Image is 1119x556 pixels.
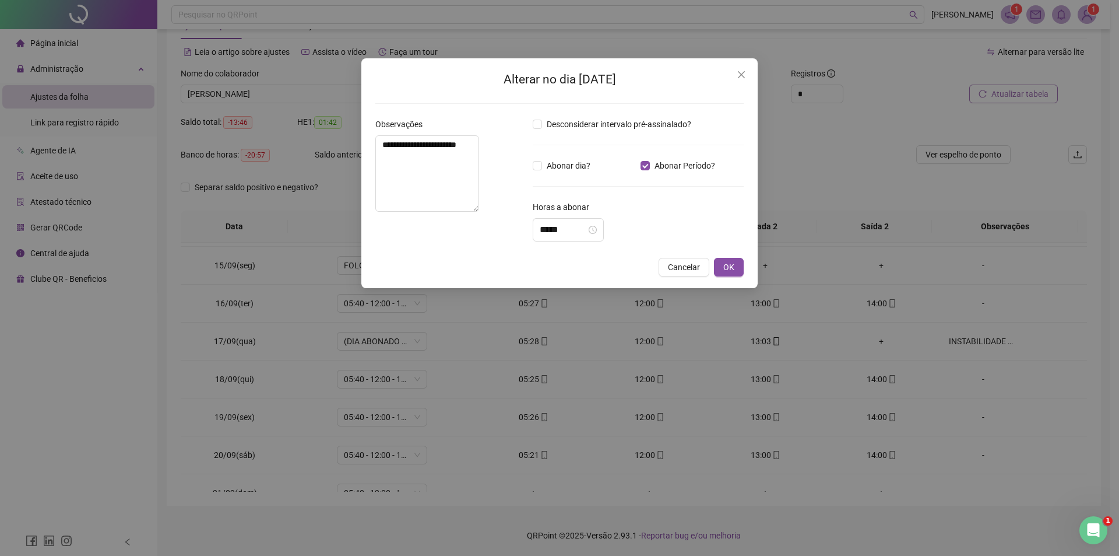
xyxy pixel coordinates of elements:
button: Close [732,65,751,84]
span: 1 [1103,516,1113,526]
label: Horas a abonar [533,201,597,214]
span: Cancelar [668,261,700,274]
span: OK [723,261,734,274]
span: close [737,70,746,79]
h2: Alterar no dia [DATE] [375,70,744,89]
span: Abonar Período? [650,159,720,172]
iframe: Intercom live chat [1079,516,1107,544]
span: Desconsiderar intervalo pré-assinalado? [542,118,696,131]
span: Abonar dia? [542,159,595,172]
label: Observações [375,118,430,131]
button: Cancelar [659,258,709,277]
button: OK [714,258,744,277]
